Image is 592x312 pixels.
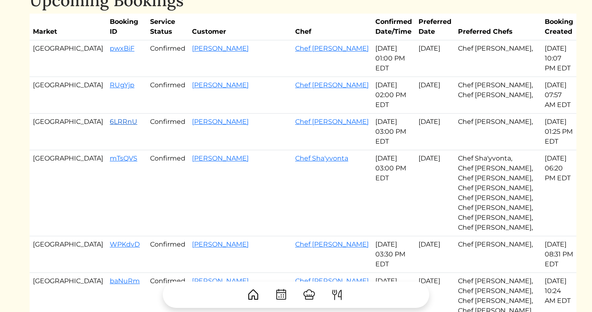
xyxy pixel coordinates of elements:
[455,114,541,150] td: Chef [PERSON_NAME],
[372,77,415,114] td: [DATE] 02:00 PM EDT
[192,154,249,162] a: [PERSON_NAME]
[275,288,288,301] img: CalendarDots-5bcf9d9080389f2a281d69619e1c85352834be518fbc73d9501aef674afc0d57.svg
[30,14,106,40] th: Market
[110,118,137,126] a: 6LRRnU
[455,150,541,236] td: Chef Sha'yvonta, Chef [PERSON_NAME], Chef [PERSON_NAME], Chef [PERSON_NAME], Chef [PERSON_NAME], ...
[30,150,106,236] td: [GEOGRAPHIC_DATA]
[295,81,369,89] a: Chef [PERSON_NAME]
[295,44,369,52] a: Chef [PERSON_NAME]
[541,236,576,273] td: [DATE] 08:31 PM EDT
[372,114,415,150] td: [DATE] 03:00 PM EDT
[192,240,249,248] a: [PERSON_NAME]
[295,154,348,162] a: Chef Sha'yvonta
[415,40,455,77] td: [DATE]
[292,14,372,40] th: Chef
[541,150,576,236] td: [DATE] 06:20 PM EDT
[541,14,576,40] th: Booking Created
[541,40,576,77] td: [DATE] 10:07 PM EDT
[415,150,455,236] td: [DATE]
[30,40,106,77] td: [GEOGRAPHIC_DATA]
[295,240,369,248] a: Chef [PERSON_NAME]
[415,236,455,273] td: [DATE]
[331,288,344,301] img: ForkKnife-55491504ffdb50bab0c1e09e7649658475375261d09fd45db06cec23bce548bf.svg
[147,150,189,236] td: Confirmed
[455,40,541,77] td: Chef [PERSON_NAME],
[147,236,189,273] td: Confirmed
[455,14,541,40] th: Preferred Chefs
[455,236,541,273] td: Chef [PERSON_NAME],
[415,114,455,150] td: [DATE]
[147,114,189,150] td: Confirmed
[372,14,415,40] th: Confirmed Date/Time
[110,81,134,89] a: RUgYjp
[303,288,316,301] img: ChefHat-a374fb509e4f37eb0702ca99f5f64f3b6956810f32a249b33092029f8484b388.svg
[110,240,140,248] a: WPKdvD
[147,14,189,40] th: Service Status
[110,154,137,162] a: mTsQVS
[189,14,292,40] th: Customer
[415,77,455,114] td: [DATE]
[192,118,249,126] a: [PERSON_NAME]
[415,14,455,40] th: Preferred Date
[295,118,369,126] a: Chef [PERSON_NAME]
[247,288,260,301] img: House-9bf13187bcbb5817f509fe5e7408150f90897510c4275e13d0d5fca38e0b5951.svg
[30,236,106,273] td: [GEOGRAPHIC_DATA]
[106,14,147,40] th: Booking ID
[192,81,249,89] a: [PERSON_NAME]
[192,44,249,52] a: [PERSON_NAME]
[455,77,541,114] td: Chef [PERSON_NAME], Chef [PERSON_NAME],
[372,236,415,273] td: [DATE] 03:30 PM EDT
[147,77,189,114] td: Confirmed
[372,150,415,236] td: [DATE] 03:00 PM EDT
[541,114,576,150] td: [DATE] 01:25 PM EDT
[147,40,189,77] td: Confirmed
[110,44,134,52] a: pwxBiF
[541,77,576,114] td: [DATE] 07:57 AM EDT
[372,40,415,77] td: [DATE] 01:00 PM EDT
[30,77,106,114] td: [GEOGRAPHIC_DATA]
[30,114,106,150] td: [GEOGRAPHIC_DATA]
